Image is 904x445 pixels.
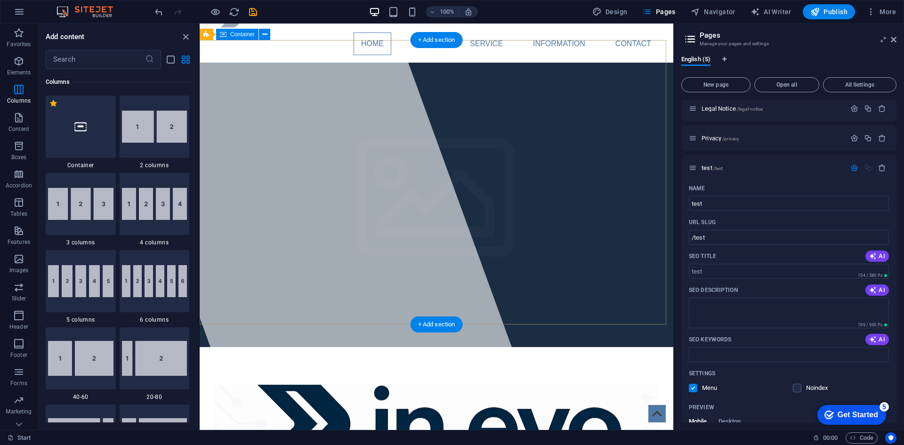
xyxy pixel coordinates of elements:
button: All Settings [823,77,896,92]
button: AI Writer [747,4,795,19]
span: AI [869,252,885,260]
button: Open all [754,77,819,92]
div: + Add section [411,32,463,48]
button: Publish [803,4,855,19]
h6: 100% [440,6,455,17]
div: Preview [689,418,741,436]
p: Footer [10,351,27,359]
p: Name [689,185,705,192]
div: Settings [850,134,858,142]
span: Navigator [691,7,735,16]
a: Click to cancel selection. Double-click to open Pages [8,432,31,444]
img: 4columns.svg [122,188,187,220]
div: + Add section [411,316,463,332]
input: The page title in search results and browser tabs [689,264,889,279]
p: URL SLUG [689,218,716,226]
span: AI [869,286,885,294]
span: 4 columns [120,239,190,246]
img: 5columns.svg [48,265,113,297]
p: Accordion [6,182,32,189]
div: Remove [878,105,886,113]
button: close panel [180,31,191,42]
div: Duplicate [864,134,872,142]
div: 20-80 [120,327,190,401]
p: Elements [7,69,31,76]
span: 3 columns [46,239,116,246]
label: The text in search results and social media [689,286,738,294]
span: Pages [642,7,675,16]
span: Privacy [702,135,739,142]
span: Remove from favorites [49,99,57,107]
h6: Add content [46,31,85,42]
label: The page title in search results and browser tabs [689,252,716,260]
p: SEO Description [689,286,738,294]
span: All Settings [827,82,892,88]
p: Define if you want this page to be shown in auto-generated navigation. [702,384,733,392]
div: 40-60 [46,327,116,401]
button: save [247,6,258,17]
span: Publish [810,7,847,16]
span: New page [686,82,746,88]
p: Tables [10,210,27,218]
div: 6 columns [120,250,190,324]
p: Settings [689,370,715,377]
div: Remove [878,134,886,142]
i: Reload page [229,7,240,17]
i: Save (Ctrl+S) [248,7,258,17]
div: 3 columns [46,173,116,246]
span: Code [850,432,873,444]
button: AI [865,251,889,262]
p: Forms [10,380,27,387]
div: 2 columns [120,96,190,169]
i: Undo: Change pages (Ctrl+Z) [153,7,164,17]
h2: Pages [700,31,896,40]
span: 799 / 990 Px [858,323,882,327]
span: /legal-notice [737,106,763,112]
p: Columns [7,97,31,105]
div: Privacy/privacy [699,135,846,141]
h6: Columns [46,76,189,88]
div: 5 [67,2,77,11]
span: Mobile [689,416,707,429]
span: /privacy [722,136,739,141]
p: Features [8,238,30,246]
span: 40-60 [46,393,116,401]
span: Container [46,162,116,169]
img: Editor Logo [54,6,125,17]
div: Get Started 5 items remaining, 0% complete [5,5,74,24]
p: Images [9,267,29,274]
span: 20-80 [120,393,190,401]
button: Navigator [687,4,739,19]
input: Search [46,50,145,69]
p: Instruct search engines to exclude this page from search results. [806,384,837,392]
span: 6 columns [120,316,190,324]
img: 6columns.svg [122,265,187,297]
p: Preview of your page in search results [689,404,714,411]
span: AI [869,336,885,343]
button: 100% [426,6,459,17]
div: test/test [699,165,846,171]
span: More [866,7,896,16]
button: Click here to leave preview mode and continue editing [210,6,221,17]
span: : [830,434,831,441]
span: /test [713,166,723,171]
p: Header [9,323,28,331]
button: list-view [165,54,176,65]
textarea: The text in search results and social media [689,298,889,328]
img: 40-60.svg [48,341,113,376]
p: SEO Keywords [689,336,731,343]
label: Last part of the URL for this page [689,218,716,226]
input: Last part of the URL for this page [689,230,889,245]
span: Container [230,32,255,37]
p: Marketing [6,408,32,415]
button: Pages [638,4,679,19]
img: 2-columns.svg [122,111,187,143]
span: English (5) [681,54,710,67]
div: 5 columns [46,250,116,324]
img: 20-80.svg [122,341,187,376]
span: Open all [759,82,815,88]
button: Design [589,4,631,19]
p: Content [8,125,29,133]
img: 3columns.svg [48,188,113,220]
span: Calculated pixel length in search results [856,272,889,279]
